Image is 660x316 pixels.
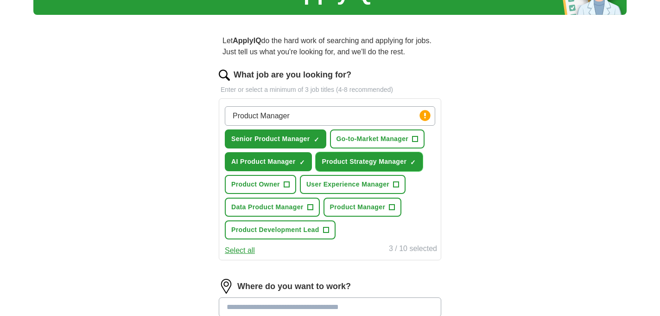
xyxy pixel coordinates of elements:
button: Product Owner [225,175,296,194]
button: AI Product Manager✓ [225,152,312,171]
span: Product Manager [330,202,386,212]
img: location.png [219,279,234,294]
button: Product Manager [324,198,402,217]
span: User Experience Manager [306,180,389,189]
strong: ApplyIQ [233,37,261,45]
p: Enter or select a minimum of 3 job titles (4-8 recommended) [219,85,441,95]
span: ✓ [410,159,416,166]
img: search.png [219,70,230,81]
span: Product Owner [231,180,280,189]
span: Go-to-Market Manager [336,134,409,144]
span: AI Product Manager [231,157,296,167]
label: Where do you want to work? [237,280,351,293]
button: Data Product Manager [225,198,320,217]
span: Senior Product Manager [231,134,310,144]
span: Product Strategy Manager [322,157,407,167]
p: Let do the hard work of searching and applying for jobs. Just tell us what you're looking for, an... [219,32,441,61]
span: Product Development Lead [231,225,319,235]
button: Product Strategy Manager✓ [316,152,423,171]
input: Type a job title and press enter [225,106,435,126]
span: ✓ [314,136,319,143]
button: User Experience Manager [300,175,406,194]
button: Select all [225,245,255,256]
div: 3 / 10 selected [389,243,437,256]
button: Go-to-Market Manager [330,129,425,148]
label: What job are you looking for? [234,69,351,81]
button: Senior Product Manager✓ [225,129,326,148]
span: ✓ [299,159,305,166]
button: Product Development Lead [225,220,336,239]
span: Data Product Manager [231,202,304,212]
